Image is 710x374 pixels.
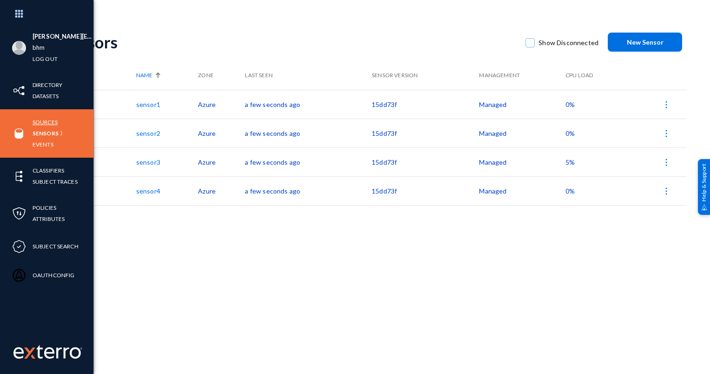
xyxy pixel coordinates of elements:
[701,204,707,210] img: help_support.svg
[136,187,160,195] a: sensor4
[479,90,565,119] td: Managed
[33,128,59,139] a: Sensors
[372,119,479,147] td: 15dd73f
[33,53,58,64] a: Log out
[479,147,565,176] td: Managed
[13,345,82,359] img: exterro-work-mark.svg
[372,176,479,205] td: 15dd73f
[245,147,372,176] td: a few seconds ago
[33,117,58,127] a: Sources
[12,240,26,254] img: icon-compliance.svg
[565,61,624,90] th: CPU Load
[12,127,26,140] img: icon-sources.svg
[33,139,53,150] a: Events
[33,176,78,187] a: Subject Traces
[33,270,74,280] a: OAuthConfig
[372,61,479,90] th: Sensor Version
[12,84,26,98] img: icon-inventory.svg
[565,129,575,137] span: 0%
[662,129,671,138] img: icon-more.svg
[372,147,479,176] td: 15dd73f
[372,90,479,119] td: 15dd73f
[479,176,565,205] td: Managed
[136,129,160,137] a: sensor2
[12,268,26,282] img: icon-oauth.svg
[33,91,59,101] a: Datasets
[662,187,671,196] img: icon-more.svg
[698,159,710,215] div: Help & Support
[33,241,79,252] a: Subject Search
[479,61,565,90] th: Management
[198,176,245,205] td: Azure
[245,90,372,119] td: a few seconds ago
[33,202,56,213] a: Policies
[5,4,33,24] img: app launcher
[245,61,372,90] th: Last Seen
[61,33,516,52] div: Sensors
[33,31,93,42] li: [PERSON_NAME][EMAIL_ADDRESS][PERSON_NAME][DOMAIN_NAME]
[33,42,45,53] a: bhm
[539,36,598,50] span: Show Disconnected
[136,158,160,166] a: sensor3
[245,176,372,205] td: a few seconds ago
[662,158,671,167] img: icon-more.svg
[662,100,671,109] img: icon-more.svg
[12,41,26,55] img: blank-profile-picture.png
[198,61,245,90] th: Zone
[33,165,64,176] a: Classifiers
[136,71,193,80] div: Name
[245,119,372,147] td: a few seconds ago
[198,90,245,119] td: Azure
[608,33,682,52] button: New Sensor
[12,169,26,183] img: icon-elements.svg
[136,71,152,80] span: Name
[479,119,565,147] td: Managed
[33,80,62,90] a: Directory
[198,119,245,147] td: Azure
[61,61,136,90] th: Status
[136,100,160,108] a: sensor1
[565,187,575,195] span: 0%
[12,207,26,220] img: icon-policies.svg
[565,100,575,108] span: 0%
[565,158,575,166] span: 5%
[198,147,245,176] td: Azure
[24,347,35,359] img: exterro-logo.svg
[33,214,65,224] a: Attributes
[627,38,664,46] span: New Sensor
